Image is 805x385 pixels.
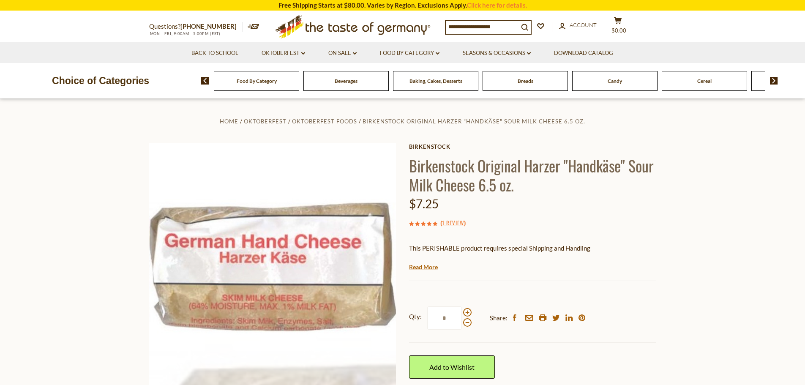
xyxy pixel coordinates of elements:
span: $7.25 [409,197,439,211]
a: Oktoberfest [262,49,305,58]
a: Birkenstock [409,143,656,150]
a: Breads [518,78,533,84]
strong: Qty: [409,311,422,322]
a: Account [559,21,597,30]
span: Share: [490,313,508,323]
span: ( ) [440,218,466,227]
a: Back to School [191,49,238,58]
img: next arrow [770,77,778,85]
a: Oktoberfest Foods [292,118,357,125]
a: Seasons & Occasions [463,49,531,58]
a: Oktoberfest [244,118,287,125]
a: Baking, Cakes, Desserts [409,78,462,84]
input: Qty: [427,306,462,330]
a: Food By Category [380,49,439,58]
a: Click here for details. [467,1,527,9]
h1: Birkenstock Original Harzer "Handkäse" Sour Milk Cheese 6.5 oz. [409,156,656,194]
a: Download Catalog [554,49,613,58]
a: Beverages [335,78,357,84]
a: [PHONE_NUMBER] [180,22,237,30]
a: Read More [409,263,438,271]
span: Account [570,22,597,28]
a: Cereal [697,78,712,84]
a: 1 Review [442,218,464,228]
button: $0.00 [606,16,631,38]
span: $0.00 [611,27,626,34]
a: Home [220,118,238,125]
a: Birkenstock Original Harzer "Handkäse" Sour Milk Cheese 6.5 oz. [363,118,585,125]
a: On Sale [328,49,357,58]
span: MON - FRI, 9:00AM - 5:00PM (EST) [149,31,221,36]
p: This PERISHABLE product requires special Shipping and Handling [409,243,656,254]
a: Add to Wishlist [409,355,495,379]
li: We will ship this product in heat-protective packaging and ice. [417,260,656,270]
p: Questions? [149,21,243,32]
img: previous arrow [201,77,209,85]
a: Candy [608,78,622,84]
a: Food By Category [237,78,277,84]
